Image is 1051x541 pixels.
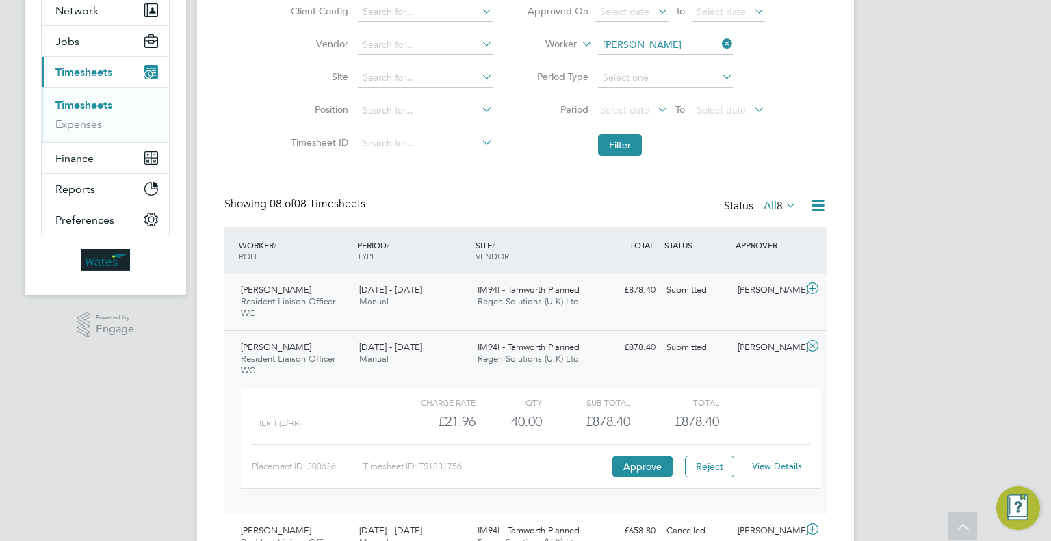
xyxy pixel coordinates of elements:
div: Timesheet ID: TS1831756 [363,456,609,477]
span: Manual [359,295,389,307]
div: STATUS [661,233,732,257]
label: Client Config [287,5,348,17]
input: Search for... [598,36,733,55]
span: 08 Timesheets [270,197,365,211]
div: Submitted [661,337,732,359]
span: Powered by [96,312,134,324]
a: Timesheets [55,98,112,111]
label: Period Type [527,70,588,83]
span: Select date [697,5,746,18]
button: Approve [612,456,673,477]
label: Period [527,103,588,116]
div: Showing [224,197,368,211]
span: [DATE] - [DATE] [359,525,422,536]
input: Search for... [358,134,493,153]
button: Engage Resource Center [996,486,1040,530]
span: Timesheets [55,66,112,79]
button: Filter [598,134,642,156]
div: PERIOD [354,233,472,268]
input: Search for... [358,36,493,55]
div: APPROVER [732,233,803,257]
a: View Details [752,460,802,472]
img: wates-logo-retina.png [81,249,130,271]
span: Preferences [55,213,114,226]
span: Regen Solutions (U.K) Ltd [478,295,579,307]
input: Search for... [358,68,493,88]
span: Manual [359,353,389,365]
a: Expenses [55,118,102,131]
div: Total [630,394,718,410]
button: Reject [685,456,734,477]
span: [PERSON_NAME] [241,284,311,295]
div: Submitted [661,279,732,302]
span: Engage [96,324,134,335]
span: IM94I - Tamworth Planned [478,284,580,295]
span: / [274,239,276,250]
span: 8 [777,199,783,213]
input: Search for... [358,101,493,120]
label: All [764,199,796,213]
span: ROLE [239,250,259,261]
a: Go to home page [41,249,170,271]
div: SITE [472,233,591,268]
span: [DATE] - [DATE] [359,284,422,295]
span: Select date [600,5,649,18]
div: WORKER [235,233,354,268]
span: IM94I - Tamworth Planned [478,341,580,353]
span: Reports [55,183,95,196]
button: Timesheets [42,57,169,87]
span: [PERSON_NAME] [241,525,311,536]
span: Finance [55,152,94,165]
span: TOTAL [630,239,654,250]
span: £878.40 [675,413,719,430]
span: Tier 1 (£/HR) [255,419,301,428]
label: Vendor [287,38,348,50]
div: £878.40 [590,279,661,302]
span: Resident Liaison Officer WC [241,295,335,319]
button: Jobs [42,26,169,56]
span: Regen Solutions (U.K) Ltd [478,353,579,365]
div: £878.40 [590,337,661,359]
div: £878.40 [542,410,630,433]
span: Resident Liaison Officer WC [241,353,335,376]
div: 40.00 [476,410,542,433]
div: Status [724,197,799,216]
span: IM94I - Tamworth Planned [478,525,580,536]
button: Preferences [42,204,169,235]
span: / [492,239,495,250]
label: Worker [515,38,577,51]
span: TYPE [357,250,376,261]
label: Site [287,70,348,83]
div: [PERSON_NAME] [732,279,803,302]
label: Approved On [527,5,588,17]
span: To [671,101,689,118]
button: Reports [42,174,169,204]
span: VENDOR [476,250,509,261]
div: Timesheets [42,87,169,142]
span: 08 of [270,197,294,211]
span: Select date [600,104,649,116]
div: Charge rate [387,394,476,410]
div: Placement ID: 300626 [252,456,363,477]
span: [DATE] - [DATE] [359,341,422,353]
div: Sub Total [542,394,630,410]
button: Finance [42,143,169,173]
span: / [387,239,389,250]
input: Select one [598,68,733,88]
div: £21.96 [387,410,476,433]
span: [PERSON_NAME] [241,341,311,353]
label: Timesheet ID [287,136,348,148]
a: Powered byEngage [77,312,135,338]
input: Search for... [358,3,493,22]
label: Position [287,103,348,116]
span: Jobs [55,35,79,48]
div: [PERSON_NAME] [732,337,803,359]
div: QTY [476,394,542,410]
span: To [671,2,689,20]
span: Select date [697,104,746,116]
span: Network [55,4,99,17]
